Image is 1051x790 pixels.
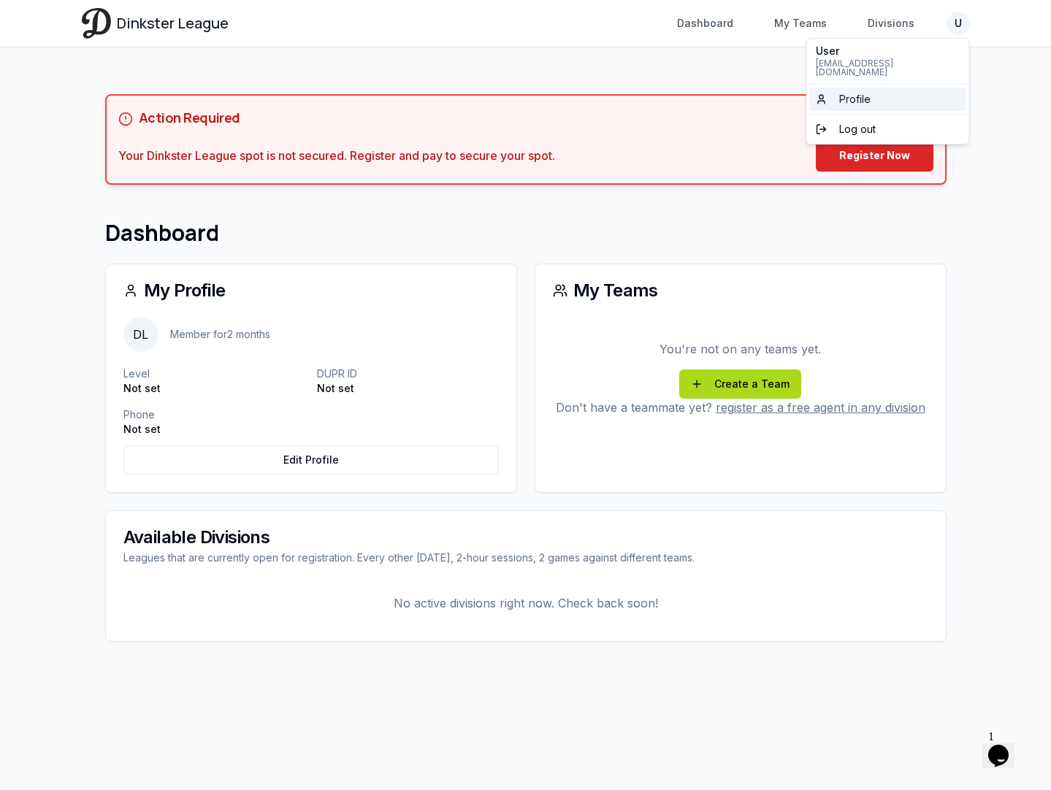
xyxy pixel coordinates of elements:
[982,724,1029,768] iframe: chat widget
[839,122,876,137] span: Log out
[839,92,871,107] span: Profile
[816,59,960,77] p: [EMAIL_ADDRESS][DOMAIN_NAME]
[816,46,960,56] p: User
